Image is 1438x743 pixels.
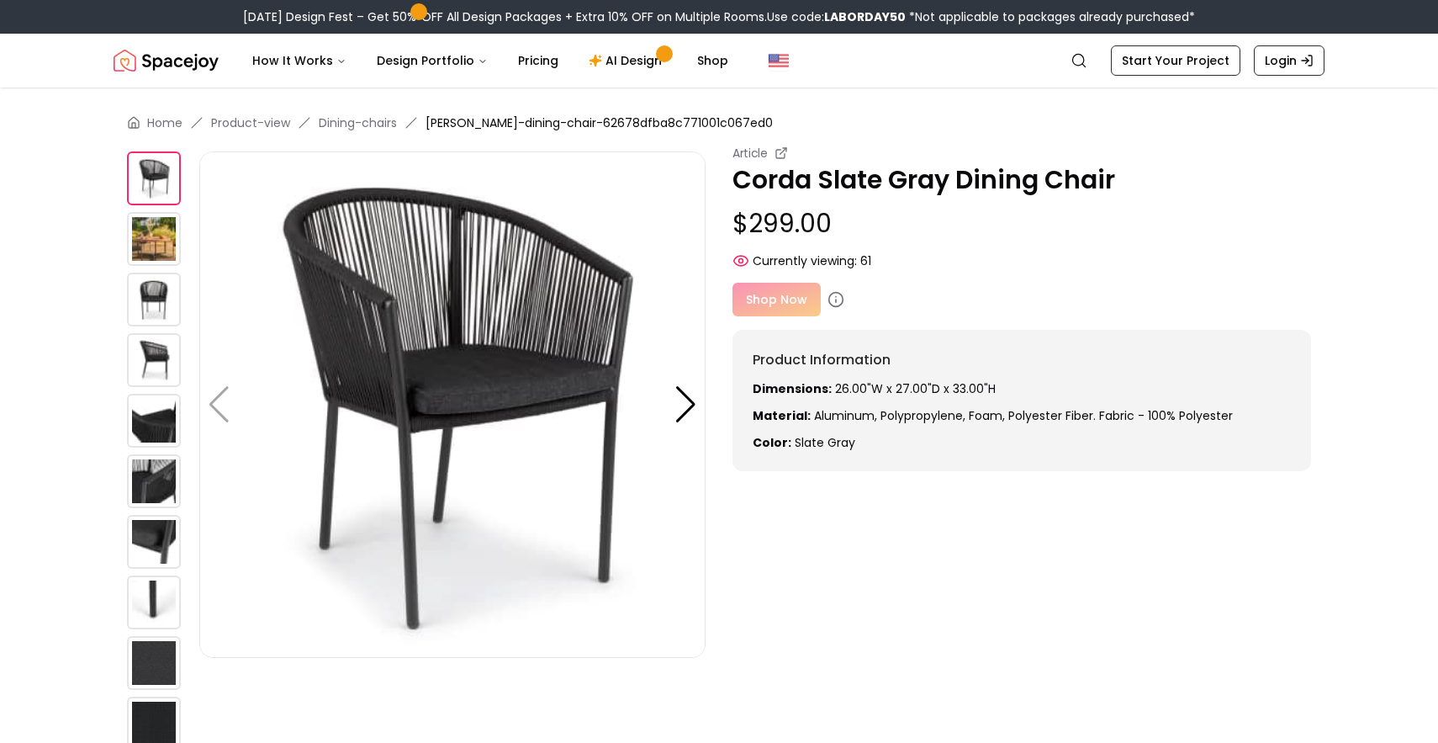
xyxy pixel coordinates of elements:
[211,114,290,131] a: Product-view
[127,151,181,205] img: https://storage.googleapis.com/spacejoy-main/assets/62678dfba8c771001c067ed0/product_0_f1ic922020ik
[753,350,1291,370] h6: Product Information
[684,44,742,77] a: Shop
[753,380,832,397] strong: Dimensions:
[243,8,1195,25] div: [DATE] Design Fest – Get 50% OFF All Design Packages + Extra 10% OFF on Multiple Rooms.
[753,407,811,424] strong: Material:
[753,252,857,269] span: Currently viewing:
[127,454,181,508] img: https://storage.googleapis.com/spacejoy-main/assets/62678dfba8c771001c067ed0/product_5_1ogp0gjahkkm
[575,44,680,77] a: AI Design
[127,576,181,629] img: https://storage.googleapis.com/spacejoy-main/assets/62678dfba8c771001c067ed0/product_7_ikii7m6iidb
[127,273,181,326] img: https://storage.googleapis.com/spacejoy-main/assets/62678dfba8c771001c067ed0/product_2_3o374g8p6m7
[127,394,181,448] img: https://storage.googleapis.com/spacejoy-main/assets/62678dfba8c771001c067ed0/product_4_n2n60k3ccbp
[505,44,572,77] a: Pricing
[239,44,360,77] button: How It Works
[114,44,219,77] a: Spacejoy
[1254,45,1324,76] a: Login
[1111,45,1240,76] a: Start Your Project
[363,44,501,77] button: Design Portfolio
[753,434,791,451] strong: Color:
[239,44,742,77] nav: Main
[732,209,1311,239] p: $299.00
[814,407,1233,424] span: Aluminum, polypropylene, foam, polyester fiber. Fabric - 100% polyester
[860,252,871,269] span: 61
[767,8,906,25] span: Use code:
[114,44,219,77] img: Spacejoy Logo
[114,34,1324,88] nav: Global
[127,636,181,690] img: https://storage.googleapis.com/spacejoy-main/assets/62678dfba8c771001c067ed0/product_8_0fiifo2hh65cc
[127,333,181,387] img: https://storage.googleapis.com/spacejoy-main/assets/62678dfba8c771001c067ed0/product_3_mapnmmjo8ok
[795,434,855,451] span: slate gray
[319,114,397,131] a: Dining-chairs
[753,380,1291,397] p: 26.00"W x 27.00"D x 33.00"H
[147,114,182,131] a: Home
[906,8,1195,25] span: *Not applicable to packages already purchased*
[769,50,789,71] img: United States
[127,114,1311,131] nav: breadcrumb
[127,515,181,569] img: https://storage.googleapis.com/spacejoy-main/assets/62678dfba8c771001c067ed0/product_6_fen10gfec88b
[127,212,181,266] img: https://storage.googleapis.com/spacejoy-main/assets/62678dfba8c771001c067ed0/product_1_pne5bg1e4nab
[732,145,768,162] small: Article
[732,165,1311,195] p: Corda Slate Gray Dining Chair
[824,8,906,25] b: LABORDAY50
[199,151,706,658] img: https://storage.googleapis.com/spacejoy-main/assets/62678dfba8c771001c067ed0/product_0_f1ic922020ik
[426,114,773,131] span: [PERSON_NAME]-dining-chair-62678dfba8c771001c067ed0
